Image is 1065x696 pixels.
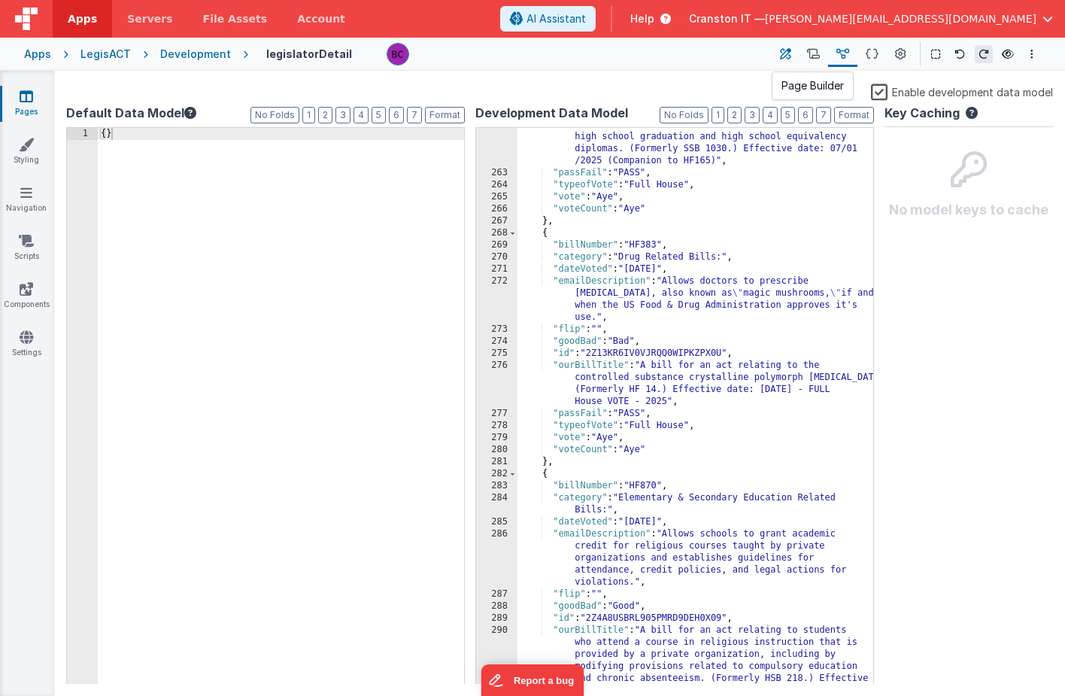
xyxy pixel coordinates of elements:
[798,107,813,123] button: 6
[302,107,315,123] button: 1
[689,11,765,26] span: Cranston IT —
[871,83,1053,100] label: Enable development data model
[500,6,596,32] button: AI Assistant
[476,179,517,191] div: 264
[727,107,742,123] button: 2
[476,612,517,625] div: 289
[476,480,517,492] div: 283
[476,600,517,612] div: 288
[476,420,517,432] div: 278
[884,107,960,120] h4: Key Caching
[203,11,268,26] span: File Assets
[781,107,795,123] button: 5
[476,191,517,203] div: 265
[476,468,517,480] div: 282
[476,456,517,468] div: 281
[476,324,517,336] div: 273
[476,251,517,263] div: 270
[407,107,422,123] button: 7
[67,128,98,140] div: 1
[712,107,724,123] button: 1
[763,107,778,123] button: 4
[127,11,172,26] span: Servers
[689,11,1053,26] button: Cranston IT — [PERSON_NAME][EMAIL_ADDRESS][DOMAIN_NAME]
[475,104,628,122] span: Development Data Model
[630,11,654,26] span: Help
[476,432,517,444] div: 279
[160,47,231,62] div: Development
[372,107,386,123] button: 5
[250,107,299,123] button: No Folds
[318,107,332,123] button: 2
[476,95,517,167] div: 262
[476,215,517,227] div: 267
[816,107,831,123] button: 7
[660,107,708,123] button: No Folds
[476,239,517,251] div: 269
[476,588,517,600] div: 287
[765,11,1036,26] span: [PERSON_NAME][EMAIL_ADDRESS][DOMAIN_NAME]
[389,107,404,123] button: 6
[476,408,517,420] div: 277
[476,516,517,528] div: 285
[335,107,350,123] button: 3
[834,107,874,123] button: Format
[476,444,517,456] div: 280
[476,360,517,408] div: 276
[476,167,517,179] div: 263
[353,107,369,123] button: 4
[476,227,517,239] div: 268
[889,199,1048,220] p: No model keys to cache
[745,107,760,123] button: 3
[387,44,408,65] img: e8a56f6b4060e0b1f1175c8bf6908af3
[425,107,465,123] button: Format
[526,11,586,26] span: AI Assistant
[476,275,517,324] div: 272
[68,11,97,26] span: Apps
[1023,45,1041,63] button: Options
[481,664,584,696] iframe: Marker.io feedback button
[66,104,196,122] button: Default Data Model
[476,528,517,588] div: 286
[476,492,517,516] div: 284
[476,336,517,348] div: 274
[476,263,517,275] div: 271
[24,47,51,62] div: Apps
[476,348,517,360] div: 275
[476,203,517,215] div: 266
[266,48,352,59] h4: legislatorDetail
[80,47,131,62] div: LegisACT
